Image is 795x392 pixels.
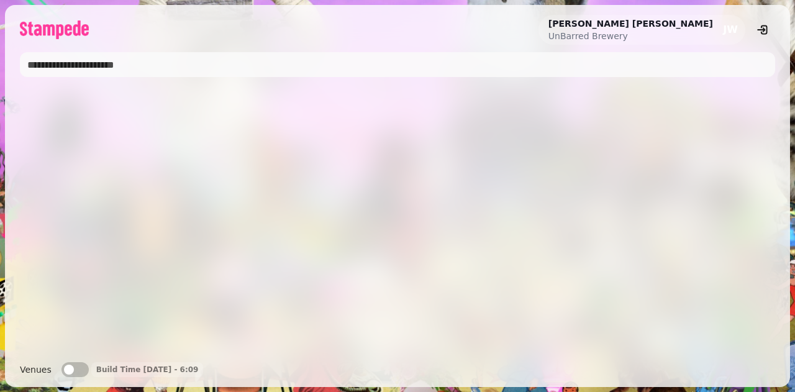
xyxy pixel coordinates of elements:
img: logo [20,21,89,39]
h2: [PERSON_NAME] [PERSON_NAME] [548,17,713,30]
label: Venues [20,362,52,377]
p: UnBarred Brewery [548,30,713,42]
span: JW [723,25,738,35]
button: logout [750,17,775,42]
p: Build Time [DATE] - 6:09 [96,365,199,375]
